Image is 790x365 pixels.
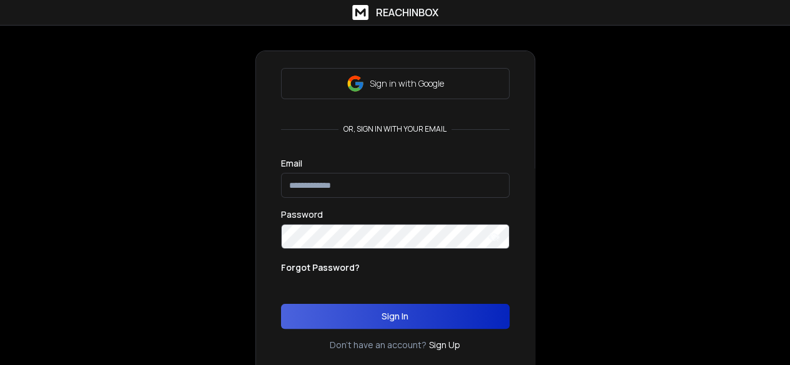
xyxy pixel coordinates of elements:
[281,304,510,329] button: Sign In
[281,159,302,168] label: Email
[352,5,438,20] a: ReachInbox
[376,5,438,20] h1: ReachInbox
[330,339,427,351] p: Don't have an account?
[429,339,460,351] a: Sign Up
[281,261,360,274] p: Forgot Password?
[281,210,323,219] label: Password
[281,68,510,99] button: Sign in with Google
[338,124,452,134] p: or, sign in with your email
[370,77,444,90] p: Sign in with Google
